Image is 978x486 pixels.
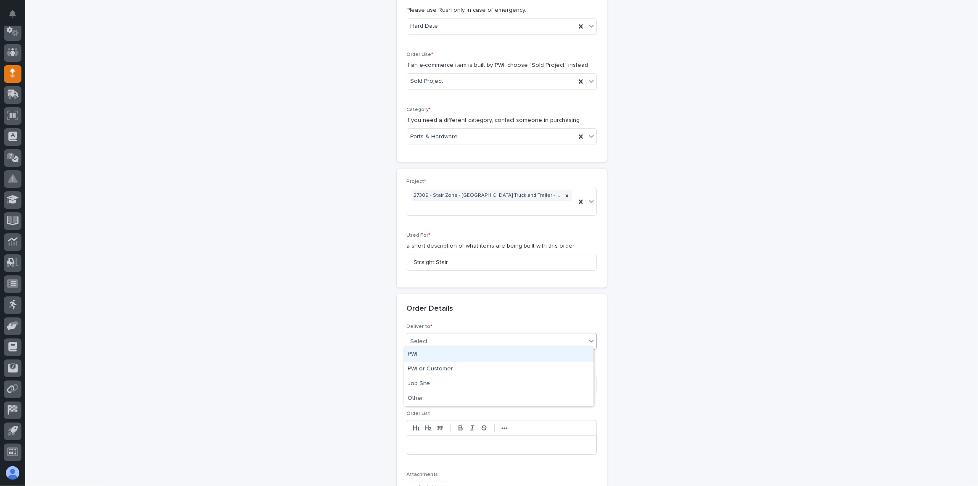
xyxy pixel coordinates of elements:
span: Used For [407,233,431,238]
span: Hard Date [411,22,438,31]
h2: Order Details [407,304,453,314]
div: PWI or Customer [404,362,593,377]
button: Notifications [4,5,21,23]
div: Job Site [404,377,593,391]
span: Sold Project [411,77,443,86]
div: Select... [411,337,432,346]
span: Project [407,179,427,184]
button: users-avatar [4,464,21,482]
button: ••• [499,423,511,433]
span: Parts & Hardware [411,132,458,141]
div: 27309 - Stair Zone - [GEOGRAPHIC_DATA] Truck and Trailer - 🤖 (v2) E-Commerce Order with Fab Item [411,190,562,201]
div: PWI [404,347,593,362]
div: Other [404,391,593,406]
span: Category [407,107,431,112]
p: if an e-commerce item is built by PWI, choose "Sold Project" instead [407,61,597,70]
span: Order List [407,411,430,416]
strong: ••• [501,425,508,432]
p: if you need a different category, contact someone in purchasing [407,116,597,125]
span: Deliver to [407,324,433,329]
span: Attachments [407,472,438,477]
div: Notifications [11,10,21,24]
span: Order Use [407,52,434,57]
p: a short description of what items are being built with this order [407,242,597,251]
